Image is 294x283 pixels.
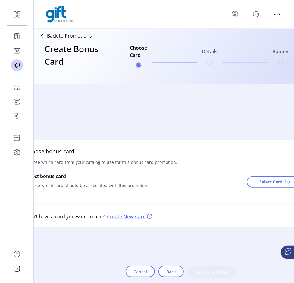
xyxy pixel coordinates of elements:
[251,9,261,19] button: Publisher Panel
[259,179,283,185] span: Select Card
[126,266,155,277] button: Cancel
[272,9,282,19] button: menu
[25,180,150,191] p: Choose which card should be associated with this promotion.
[25,213,105,220] p: Don’t have a card you want to use?
[166,269,176,275] span: Back
[47,32,92,39] p: Back to Promotions
[45,42,103,80] h3: Create Bonus Card
[25,173,150,180] p: Select bonus card
[158,266,184,277] button: Back
[230,9,240,19] button: menu
[105,213,153,220] p: Create New Card
[130,44,147,62] h6: Choose Card
[133,269,147,275] span: Cancel
[25,147,74,155] h5: Choose bonus card
[46,6,74,23] img: logo
[25,155,177,169] span: Choose which card from your catalog to use for this bonus card promotion.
